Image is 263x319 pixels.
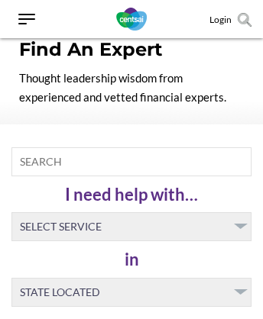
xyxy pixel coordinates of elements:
[11,147,252,176] input: SEARCH
[11,241,252,277] div: in
[11,176,252,212] div: I need help with…
[19,38,244,69] h1: Find An Expert
[116,8,147,31] img: CentSai
[238,13,252,27] img: search
[19,69,244,107] p: Thought leadership wisdom from experienced and vetted financial experts.
[209,14,232,25] a: Login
